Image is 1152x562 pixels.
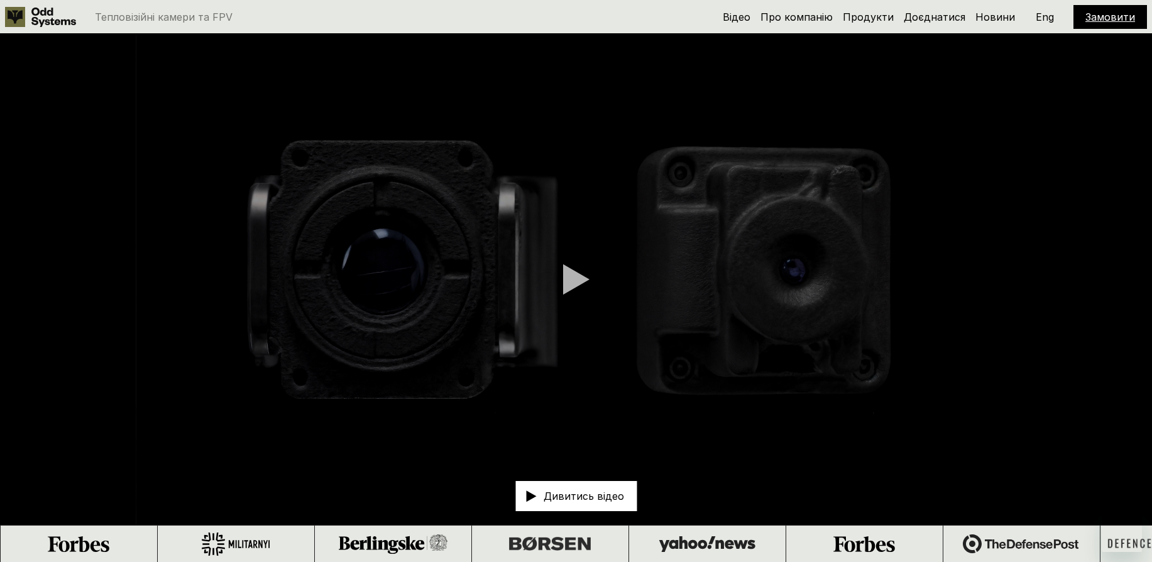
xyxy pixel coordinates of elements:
[1036,12,1054,22] p: Eng
[760,11,833,23] a: Про компанію
[843,11,894,23] a: Продукти
[1102,512,1142,552] iframe: Button to launch messaging window
[904,11,965,23] a: Доєднатися
[544,491,624,501] p: Дивитись відео
[95,12,233,22] p: Тепловізійні камери та FPV
[1085,11,1135,23] a: Замовити
[723,11,750,23] a: Відео
[975,11,1015,23] a: Новини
